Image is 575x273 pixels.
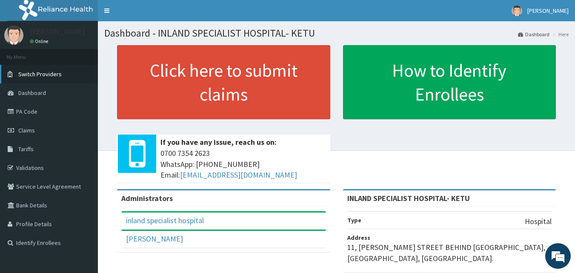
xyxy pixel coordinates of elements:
a: [PERSON_NAME] [126,234,183,244]
b: Administrators [121,193,173,203]
div: Chat with us now [44,48,143,59]
span: Switch Providers [18,70,62,78]
p: 11, [PERSON_NAME] STREET BEHIND [GEOGRAPHIC_DATA], [GEOGRAPHIC_DATA], [GEOGRAPHIC_DATA]. [347,242,552,264]
a: Click here to submit claims [117,45,330,119]
span: 0700 7354 2623 WhatsApp: [PHONE_NUMBER] Email: [160,148,326,181]
img: User Image [512,6,522,16]
span: Dashboard [18,89,46,97]
a: Online [30,38,50,44]
b: Address [347,234,370,241]
span: Tariffs [18,145,34,153]
strong: INLAND SPECIALIST HOSPITAL- KETU [347,193,470,203]
li: Here [550,31,569,38]
a: [EMAIL_ADDRESS][DOMAIN_NAME] [180,170,297,180]
b: If you have any issue, reach us on: [160,137,277,147]
a: How to Identify Enrollees [343,45,556,119]
a: Dashboard [518,31,549,38]
span: [PERSON_NAME] [527,7,569,14]
h1: Dashboard - INLAND SPECIALIST HOSPITAL- KETU [104,28,569,39]
span: Claims [18,126,35,134]
span: We're online! [49,82,117,168]
img: d_794563401_company_1708531726252_794563401 [16,43,34,64]
div: Minimize live chat window [140,4,160,25]
a: inland specialist hospital [126,216,204,225]
p: Hospital [525,216,552,227]
img: User Image [4,26,23,45]
p: [PERSON_NAME] [30,28,86,35]
b: Type [347,216,361,224]
textarea: Type your message and hit 'Enter' [4,182,162,212]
